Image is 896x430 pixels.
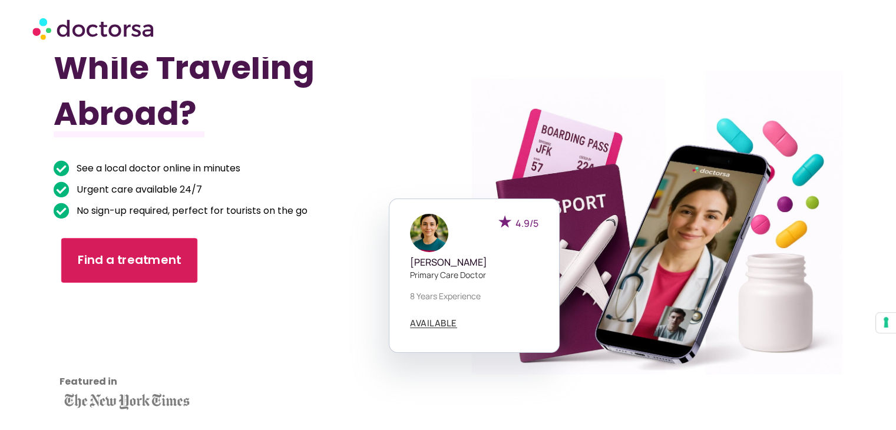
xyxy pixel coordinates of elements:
span: 4.9/5 [515,217,538,230]
strong: Featured in [59,375,117,388]
button: Your consent preferences for tracking technologies [876,313,896,333]
span: AVAILABLE [410,319,457,328]
iframe: Customer reviews powered by Trustpilot [59,303,166,391]
a: Find a treatment [61,238,197,283]
span: Find a treatment [78,252,181,269]
span: No sign-up required, perfect for tourists on the go [74,203,308,219]
h5: [PERSON_NAME] [410,257,538,268]
a: AVAILABLE [410,319,457,328]
span: Urgent care available 24/7 [74,181,202,198]
span: See a local doctor online in minutes [74,160,240,177]
p: 8 years experience [410,290,538,302]
p: Primary care doctor [410,269,538,281]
